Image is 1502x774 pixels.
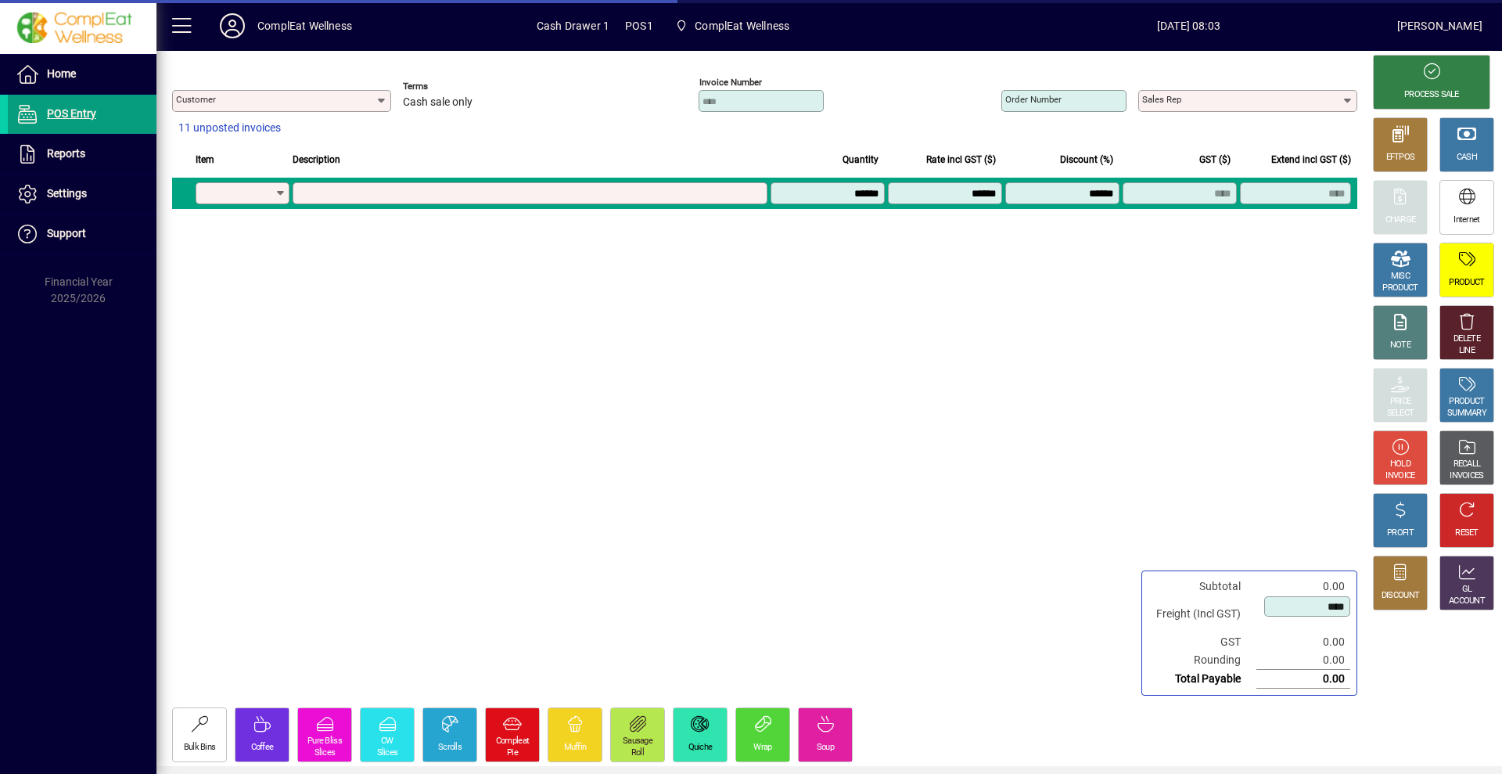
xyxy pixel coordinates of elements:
div: RESET [1455,527,1479,539]
div: Scrolls [438,742,462,754]
div: DISCOUNT [1382,590,1419,602]
span: Settings [47,187,87,200]
div: Wrap [753,742,771,754]
div: NOTE [1390,340,1410,351]
mat-label: Invoice number [699,77,762,88]
span: 11 unposted invoices [178,120,281,136]
div: INVOICE [1385,470,1414,482]
td: GST [1148,633,1256,651]
a: Home [8,55,156,94]
div: SELECT [1387,408,1414,419]
a: Settings [8,175,156,214]
span: Cash sale only [403,96,473,109]
td: 0.00 [1256,633,1350,651]
span: Extend incl GST ($) [1271,151,1351,168]
div: RECALL [1453,459,1481,470]
div: SUMMARY [1447,408,1486,419]
td: 0.00 [1256,651,1350,670]
div: Coffee [251,742,274,754]
span: Home [47,67,76,80]
span: Rate incl GST ($) [926,151,996,168]
span: Cash Drawer 1 [537,13,609,38]
button: 11 unposted invoices [172,114,287,142]
a: Support [8,214,156,254]
span: [DATE] 08:03 [980,13,1397,38]
div: PROCESS SALE [1404,89,1459,101]
div: Slices [314,747,336,759]
span: POS1 [625,13,653,38]
div: Soup [817,742,834,754]
button: Profile [207,12,257,40]
a: Reports [8,135,156,174]
span: Discount (%) [1060,151,1113,168]
div: ACCOUNT [1449,596,1485,607]
span: POS Entry [47,107,96,120]
span: GST ($) [1199,151,1231,168]
span: Quantity [843,151,879,168]
td: Total Payable [1148,670,1256,689]
div: LINE [1459,345,1475,357]
div: Roll [631,747,644,759]
div: HOLD [1390,459,1410,470]
div: ComplEat Wellness [257,13,352,38]
div: PROFIT [1387,527,1414,539]
mat-label: Customer [176,94,216,105]
div: Pie [507,747,518,759]
span: ComplEat Wellness [695,13,789,38]
td: 0.00 [1256,578,1350,596]
td: Freight (Incl GST) [1148,596,1256,633]
div: Bulk Bins [184,742,216,754]
div: PRODUCT [1382,283,1418,294]
td: 0.00 [1256,670,1350,689]
mat-label: Sales rep [1142,94,1181,105]
span: Terms [403,81,497,92]
div: [PERSON_NAME] [1397,13,1482,38]
td: Rounding [1148,651,1256,670]
div: Muffin [564,742,587,754]
div: EFTPOS [1386,152,1415,164]
div: Pure Bliss [307,736,342,747]
div: PRICE [1390,396,1411,408]
div: MISC [1391,271,1410,283]
div: CW [381,736,393,747]
div: CHARGE [1385,214,1416,226]
div: CASH [1457,152,1477,164]
div: DELETE [1453,333,1480,345]
div: PRODUCT [1449,277,1484,289]
span: Reports [47,147,85,160]
mat-label: Order number [1005,94,1062,105]
div: PRODUCT [1449,396,1484,408]
div: Slices [377,747,398,759]
span: Support [47,227,86,239]
span: ComplEat Wellness [669,12,796,40]
div: GL [1462,584,1472,596]
span: Description [293,151,340,168]
td: Subtotal [1148,578,1256,596]
div: Quiche [688,742,713,754]
span: Item [196,151,214,168]
div: Sausage [623,736,652,747]
div: Internet [1453,214,1479,226]
div: INVOICES [1450,470,1483,482]
div: Compleat [496,736,529,747]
